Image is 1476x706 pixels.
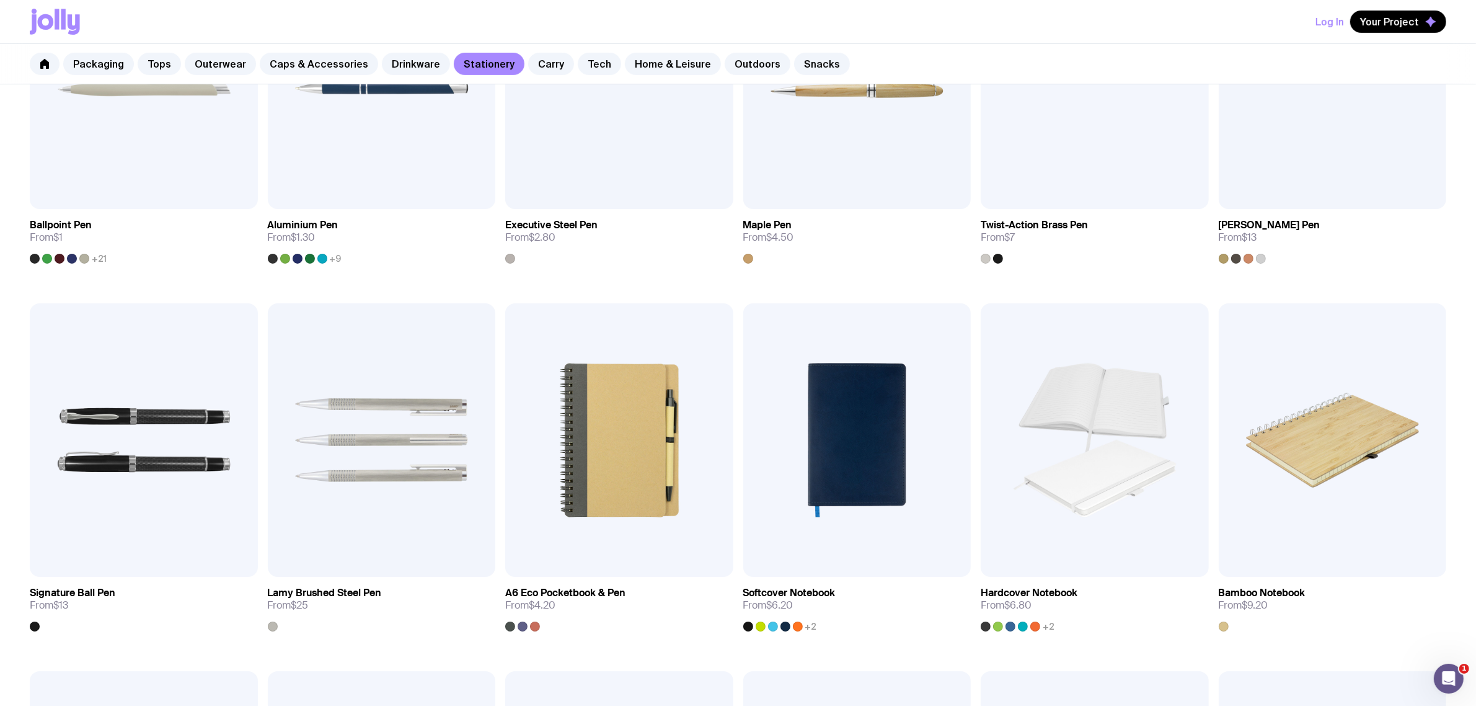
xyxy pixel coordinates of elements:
h3: Ballpoint Pen [30,219,92,231]
a: Snacks [794,53,850,75]
a: Executive Steel PenFrom$2.80 [505,209,733,264]
a: Maple PenFrom$4.50 [743,209,971,264]
span: +2 [1043,622,1054,632]
h3: [PERSON_NAME] Pen [1219,219,1320,231]
button: Log In [1315,11,1344,33]
a: Stationery [454,53,524,75]
span: $13 [1242,231,1257,244]
span: +9 [330,254,342,264]
iframe: Intercom live chat [1434,664,1464,694]
span: From [505,231,555,244]
span: $2.80 [529,231,555,244]
span: From [981,599,1032,612]
a: Aluminium PenFrom$1.30+9 [268,209,496,264]
a: Tops [138,53,181,75]
span: From [505,599,555,612]
a: Home & Leisure [625,53,721,75]
span: +2 [805,622,817,632]
h3: Executive Steel Pen [505,219,598,231]
span: $6.80 [1004,599,1032,612]
h3: Twist-Action Brass Pen [981,219,1088,231]
span: $6.20 [767,599,793,612]
a: Drinkware [382,53,450,75]
a: Packaging [63,53,134,75]
a: Caps & Accessories [260,53,378,75]
a: Ballpoint PenFrom$1+21 [30,209,258,264]
a: Lamy Brushed Steel PenFrom$25 [268,577,496,632]
span: From [30,599,68,612]
h3: A6 Eco Pocketbook & Pen [505,587,625,599]
span: From [981,231,1015,244]
span: Your Project [1360,16,1419,28]
span: From [743,231,794,244]
a: Softcover NotebookFrom$6.20+2 [743,577,971,632]
span: $25 [291,599,309,612]
a: Carry [528,53,574,75]
span: $7 [1004,231,1015,244]
span: From [1219,599,1268,612]
h3: Hardcover Notebook [981,587,1077,599]
a: Tech [578,53,621,75]
a: [PERSON_NAME] PenFrom$13 [1219,209,1447,264]
span: From [30,231,63,244]
span: 1 [1459,664,1469,674]
h3: Signature Ball Pen [30,587,115,599]
span: From [268,231,316,244]
span: $13 [53,599,68,612]
span: $4.20 [529,599,555,612]
span: From [1219,231,1257,244]
h3: Lamy Brushed Steel Pen [268,587,382,599]
span: From [743,599,793,612]
span: $4.50 [767,231,794,244]
span: From [268,599,309,612]
h3: Maple Pen [743,219,792,231]
a: A6 Eco Pocketbook & PenFrom$4.20 [505,577,733,632]
span: $1.30 [291,231,316,244]
span: $1 [53,231,63,244]
h3: Aluminium Pen [268,219,338,231]
a: Twist-Action Brass PenFrom$7 [981,209,1209,264]
span: $9.20 [1242,599,1268,612]
a: Outerwear [185,53,256,75]
span: +21 [92,254,107,264]
a: Bamboo NotebookFrom$9.20 [1219,577,1447,632]
a: Hardcover NotebookFrom$6.80+2 [981,577,1209,632]
h3: Softcover Notebook [743,587,836,599]
h3: Bamboo Notebook [1219,587,1306,599]
a: Outdoors [725,53,790,75]
button: Your Project [1350,11,1446,33]
a: Signature Ball PenFrom$13 [30,577,258,632]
